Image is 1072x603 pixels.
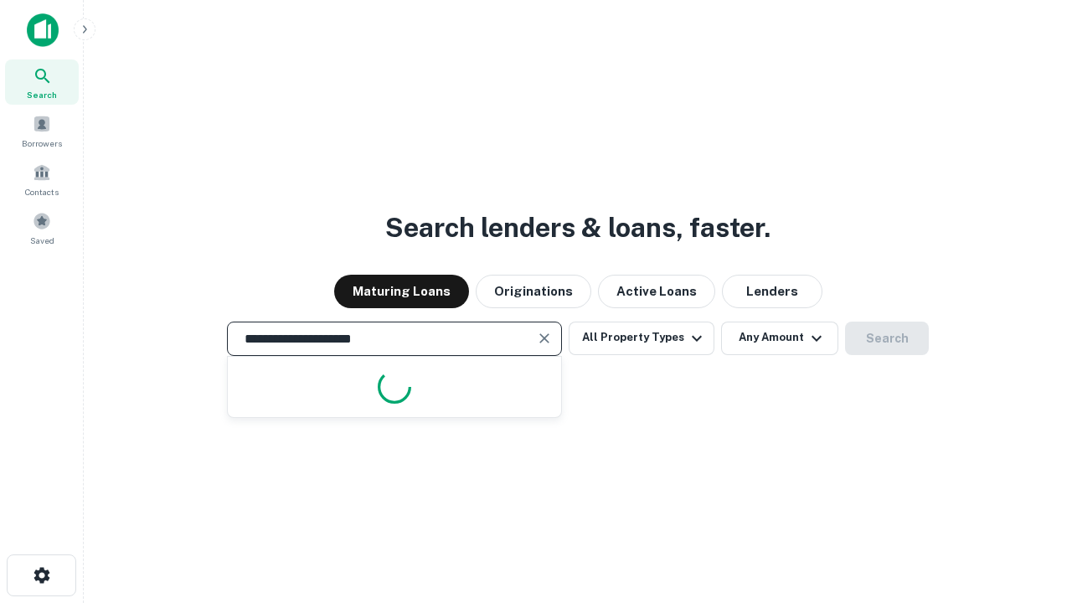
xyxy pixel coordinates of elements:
[5,205,79,250] a: Saved
[569,322,714,355] button: All Property Types
[5,157,79,202] a: Contacts
[334,275,469,308] button: Maturing Loans
[721,322,838,355] button: Any Amount
[27,13,59,47] img: capitalize-icon.png
[27,88,57,101] span: Search
[598,275,715,308] button: Active Loans
[22,137,62,150] span: Borrowers
[722,275,822,308] button: Lenders
[385,208,770,248] h3: Search lenders & loans, faster.
[25,185,59,198] span: Contacts
[5,59,79,105] a: Search
[5,108,79,153] a: Borrowers
[988,469,1072,549] iframe: Chat Widget
[533,327,556,350] button: Clear
[30,234,54,247] span: Saved
[476,275,591,308] button: Originations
